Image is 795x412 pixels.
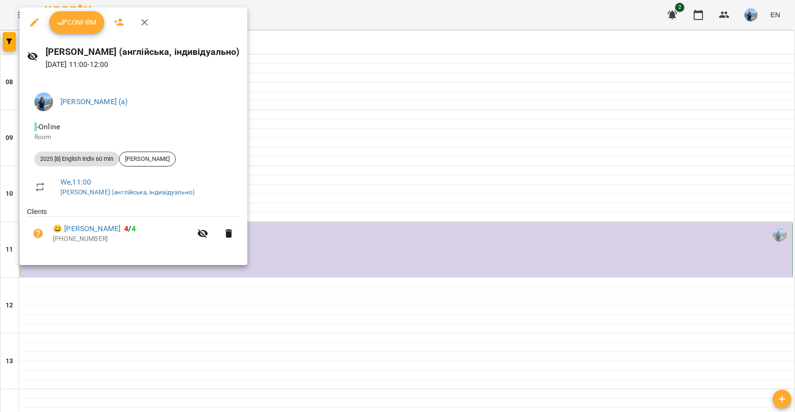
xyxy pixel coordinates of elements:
p: [PHONE_NUMBER] [53,234,192,244]
div: [PERSON_NAME] [119,152,176,166]
ul: Clients [27,207,240,253]
b: / [124,224,135,233]
a: 😀 [PERSON_NAME] [53,223,120,234]
img: 8b0d75930c4dba3d36228cba45c651ae.jpg [34,93,53,111]
span: 2025 [8] English Indiv 60 min [34,155,119,163]
span: 4 [132,224,136,233]
span: Confirm [57,17,97,28]
h6: [PERSON_NAME] (англійська, індивідуально) [46,45,240,59]
button: Confirm [49,11,104,33]
a: [PERSON_NAME] (а) [60,97,128,106]
p: Room [34,133,232,142]
a: [PERSON_NAME] (англійська, індивідуально) [60,188,195,196]
span: [PERSON_NAME] [119,155,175,163]
a: We , 11:00 [60,178,91,186]
span: 4 [124,224,128,233]
p: [DATE] 11:00 - 12:00 [46,59,240,70]
button: Unpaid. Bill the attendance? [27,222,49,245]
span: - Online [34,122,62,131]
